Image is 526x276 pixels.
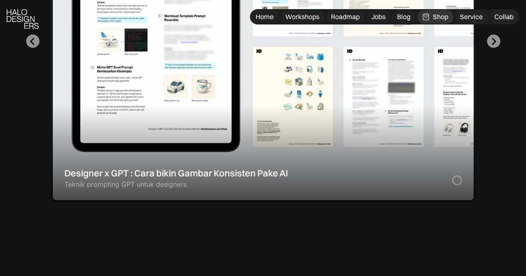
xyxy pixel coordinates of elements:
div: Home [256,12,274,21]
a: Collab [489,10,519,24]
div: Teknik prompting GPT untuk designers. [64,181,188,188]
div: Roadmap [331,12,360,21]
div: Jobs [371,12,385,21]
div: Blog [397,12,410,21]
a: Home [251,10,279,24]
a: Shop [417,10,453,24]
button: Go to last slide [26,34,40,48]
a: Service [455,10,488,24]
button: Next slide [487,34,500,48]
div: Collab [494,12,514,21]
a: Blog [392,10,415,24]
div: Workshops [285,12,319,21]
div: Designer x GPT : Cara bikin Gambar Konsisten Pake AI [64,168,288,178]
div: Service [460,12,483,21]
a: Jobs [366,10,390,24]
a: Workshops [280,10,324,24]
a: Roadmap [326,10,365,24]
div: Shop [433,12,448,21]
